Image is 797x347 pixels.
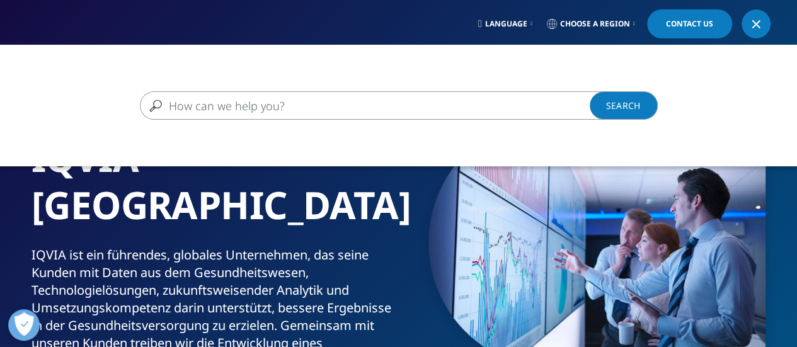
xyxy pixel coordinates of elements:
span: Language [485,19,527,29]
a: Suchen [590,91,658,120]
a: Contact Us [647,9,732,38]
span: Contact Us [666,20,713,28]
input: Suchen [140,91,621,120]
button: Open Preferences [8,309,40,341]
nav: Primary [133,44,771,103]
span: Choose a Region [560,19,630,29]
